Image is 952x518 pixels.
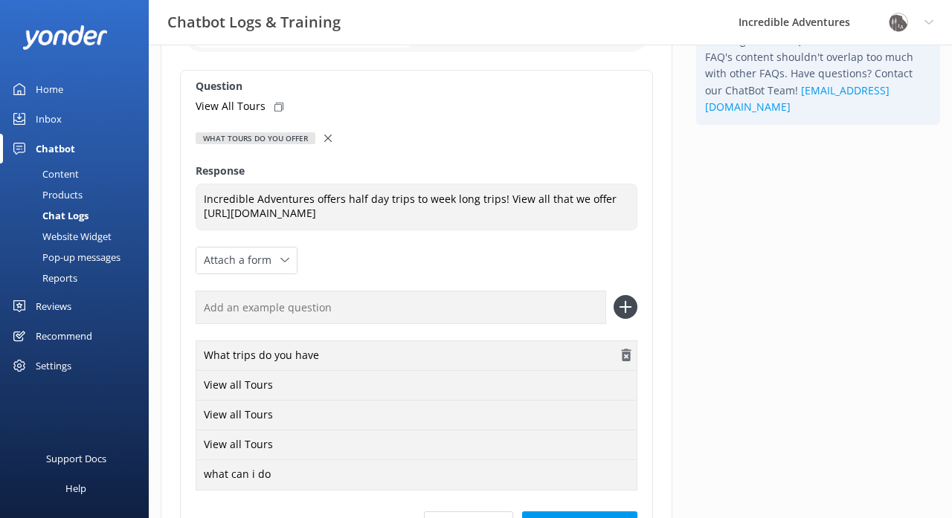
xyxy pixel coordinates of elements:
[36,104,62,134] div: Inbox
[9,184,149,205] a: Products
[196,78,637,94] label: Question
[167,10,341,34] h3: Chatbot Logs & Training
[65,473,86,503] div: Help
[9,184,83,205] div: Products
[9,205,89,226] div: Chat Logs
[9,164,79,184] div: Content
[9,268,77,288] div: Reports
[9,226,149,247] a: Website Widget
[36,321,92,351] div: Recommend
[36,351,71,381] div: Settings
[36,74,63,104] div: Home
[9,226,112,247] div: Website Widget
[196,184,637,230] textarea: Incredible Adventures offers half day trips to week long trips! View all that we offer [URL][DOMA...
[196,163,637,179] label: Response
[204,252,280,268] span: Attach a form
[196,400,637,431] div: View all Tours
[9,268,149,288] a: Reports
[46,444,106,473] div: Support Docs
[36,134,75,164] div: Chatbot
[196,98,266,114] p: View All Tours
[9,205,149,226] a: Chat Logs
[196,340,637,372] div: What trips do you have
[36,291,71,321] div: Reviews
[9,247,120,268] div: Pop-up messages
[196,430,637,461] div: View all Tours
[196,132,315,144] div: What tours do you offer
[9,164,149,184] a: Content
[887,11,910,33] img: 834-1758036015.png
[196,459,637,491] div: what can i do
[196,370,637,401] div: View all Tours
[196,291,606,324] input: Add an example question
[22,25,108,50] img: yonder-white-logo.png
[9,247,149,268] a: Pop-up messages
